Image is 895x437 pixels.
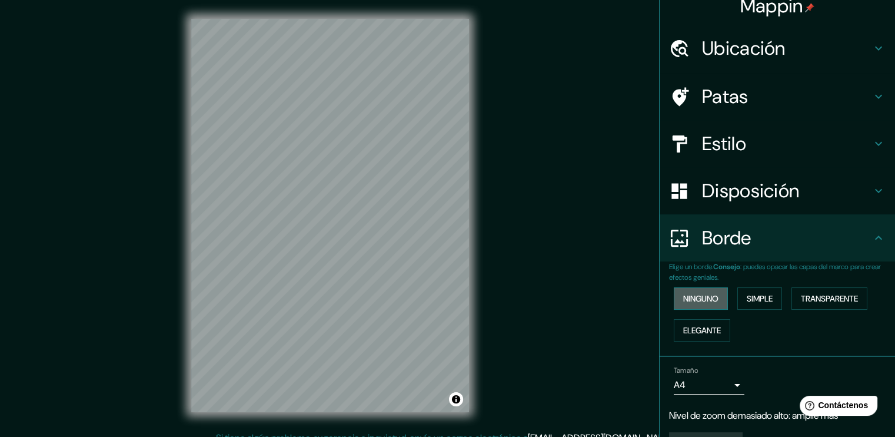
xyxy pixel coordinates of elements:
[702,131,746,156] font: Estilo
[660,73,895,120] div: Patas
[674,319,730,342] button: Elegante
[702,36,786,61] font: Ubicación
[801,293,858,304] font: Transparente
[747,293,773,304] font: Simple
[702,226,751,250] font: Borde
[660,167,895,214] div: Disposición
[713,262,740,272] font: Consejo
[683,293,718,304] font: Ninguno
[674,379,686,391] font: A4
[674,376,744,395] div: A4
[791,287,867,310] button: Transparente
[660,120,895,167] div: Estilo
[674,366,698,375] font: Tamaño
[669,262,713,272] font: Elige un borde.
[660,214,895,261] div: Borde
[702,84,748,109] font: Patas
[449,392,463,406] button: Activar o desactivar atribución
[790,391,882,424] iframe: Lanzador de widgets de ayuda
[191,19,469,412] canvas: Mapa
[660,25,895,72] div: Ubicación
[737,287,782,310] button: Simple
[805,3,814,12] img: pin-icon.png
[702,178,799,203] font: Disposición
[674,287,728,310] button: Ninguno
[683,325,721,336] font: Elegante
[669,409,838,422] font: Nivel de zoom demasiado alto: amplíe más
[669,262,881,282] font: : puedes opacar las capas del marco para crear efectos geniales.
